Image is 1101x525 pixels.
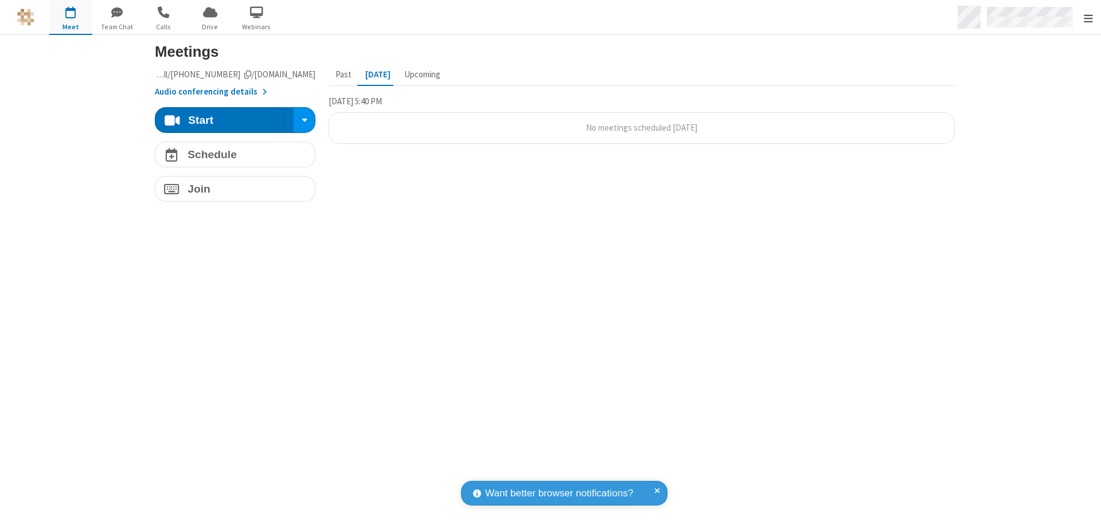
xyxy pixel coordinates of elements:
[155,44,955,60] h3: Meetings
[49,22,92,32] span: Meet
[136,69,316,80] span: Copy my meeting room link
[329,64,358,86] button: Past
[142,22,185,32] span: Calls
[188,183,210,194] h4: Join
[329,96,382,107] span: [DATE] 5:40 PM
[485,486,633,501] span: Want better browser notifications?
[235,22,278,32] span: Webinars
[188,115,213,126] h4: Start
[164,107,285,133] button: Start
[17,9,34,26] img: QA Selenium DO NOT DELETE OR CHANGE
[189,22,232,32] span: Drive
[298,111,311,130] div: Start conference options
[96,22,139,32] span: Team Chat
[155,68,315,81] button: Copy my meeting room linkCopy my meeting room link
[329,95,955,152] section: Today's Meetings
[397,64,447,86] button: Upcoming
[155,176,315,202] button: Join
[155,85,267,99] button: Audio conferencing details
[155,142,315,167] button: Schedule
[188,149,237,160] h4: Schedule
[586,122,697,133] span: No meetings scheduled [DATE]
[358,64,397,86] button: [DATE]
[155,68,315,99] section: Account details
